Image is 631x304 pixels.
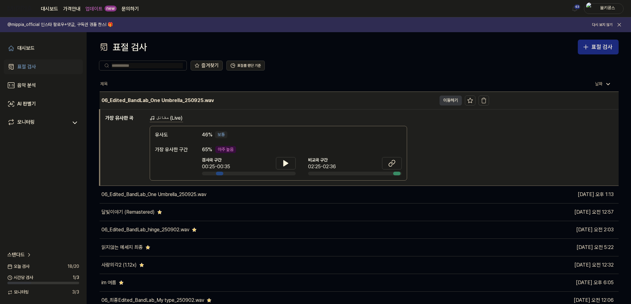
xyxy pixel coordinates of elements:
td: [DATE] 오후 1:13 [489,186,619,203]
div: 음악 분석 [17,82,36,89]
div: 달빛이야기 (Remastered) [101,208,155,216]
button: 다시 보지 않기 [592,22,612,28]
button: 표절 검사 [578,40,619,54]
span: 검사곡 구간 [202,157,230,163]
span: 비교곡 구간 [308,157,336,163]
button: 가격안내 [63,5,80,13]
td: [DATE] 오전 12:32 [489,256,619,274]
h1: 가장 유사한 곡 [105,114,145,181]
a: AI 판별기 [4,96,83,111]
img: 알림 [571,5,578,12]
button: 표절률 판단 기준 [226,61,265,71]
div: 06_최종Edited_BandLab_My type_250902.wav [101,297,204,304]
div: 보통 [215,131,227,139]
a: 음악 분석 [4,78,83,93]
button: 이동하기 [440,96,462,105]
td: [DATE] 오후 2:01 [489,92,619,109]
a: مقاتل (Live) [150,114,183,122]
h1: @mippia_official 인스타 팔로우+댓글, 구독권 경품 찬스! 🎁 [7,22,113,28]
div: 대시보드 [17,45,35,52]
div: 날짜 [593,79,614,89]
span: 오늘 검사 [7,263,29,270]
td: [DATE] 오후 6:05 [489,274,619,292]
div: 가장 유사한 구간 [155,146,190,153]
a: 대시보드 [4,41,83,56]
a: 업데이트 [85,5,103,13]
button: profile붐키콩스 [584,3,624,14]
div: 붐키콩스 [595,5,620,12]
button: 즐겨찾기 [191,61,223,71]
a: 모니터링 [7,118,68,127]
div: 표절 검사 [17,63,36,71]
td: [DATE] 오전 5:22 [489,239,619,256]
div: new [105,6,117,12]
div: 00:25-00:35 [202,163,230,170]
div: 유사도 [155,131,190,139]
a: 스탠다드 [7,251,32,259]
td: [DATE] 오전 12:57 [489,203,619,221]
button: 알림63 [570,4,580,14]
div: 63 [574,4,580,9]
div: AI 판별기 [17,100,36,108]
a: 대시보드 [41,5,58,13]
span: 65 % [202,146,212,153]
div: 사랑의각2 (1.12x) [101,261,137,269]
span: 스탠다드 [7,251,25,259]
img: profile [586,2,594,15]
div: 아주 높음 [215,146,236,153]
div: 06_Edited_BandLab_hinge_250902.wav [101,226,189,233]
div: 읽지않는 메세지 최종 [101,244,143,251]
span: 46 % [202,131,212,139]
div: 02:25-02:36 [308,163,336,170]
div: 표절 검사 [99,40,147,54]
a: 문의하기 [122,5,139,13]
div: 06_Edited_BandLab_One Umbrella_250925.wav [101,97,214,104]
div: 표절 검사 [591,43,612,52]
div: 모니터링 [17,118,35,127]
div: im 여름 [101,279,116,286]
span: 1 / 3 [73,275,79,281]
span: 3 / 3 [72,289,79,295]
a: 표절 검사 [4,59,83,74]
th: 제목 [100,77,489,92]
div: 06_Edited_BandLab_One Umbrella_250925.wav [101,191,206,198]
span: 모니터링 [7,289,29,295]
span: 18 / 20 [67,263,79,270]
td: [DATE] 오전 2:03 [489,221,619,239]
span: 시간당 검사 [7,275,33,281]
